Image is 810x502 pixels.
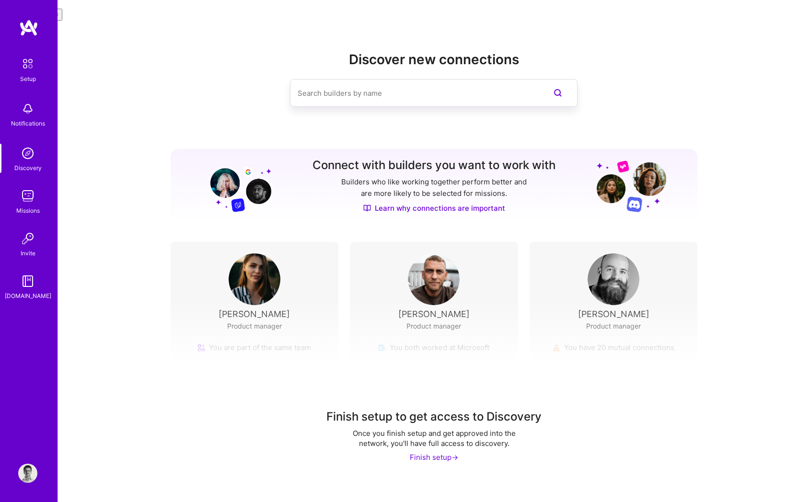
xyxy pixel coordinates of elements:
a: User Avatar [16,464,40,483]
div: Invite [21,248,35,258]
div: Missions [16,205,40,216]
img: Grow your network [597,160,666,212]
img: Discover [363,204,371,212]
img: setup [18,54,38,74]
img: discovery [18,144,37,163]
div: [DOMAIN_NAME] [5,291,51,301]
img: Grow your network [202,160,271,212]
div: Finish setup -> [410,452,458,462]
p: Builders who like working together perform better and are more likely to be selected for missions. [339,176,529,199]
img: Invite [18,229,37,248]
img: User Avatar [229,253,280,305]
a: Learn why connections are important [363,203,505,213]
div: Finish setup to get access to Discovery [326,409,542,424]
img: teamwork [18,186,37,205]
h3: Connect with builders you want to work with [312,159,555,172]
img: guide book [18,272,37,291]
input: Search builders by name [298,81,532,105]
div: Setup [20,74,36,84]
div: Notifications [11,118,45,128]
i: icon SearchPurple [552,87,564,99]
img: logo [19,19,38,36]
div: Discovery [14,163,42,173]
img: bell [18,99,37,118]
img: User Avatar [18,464,37,483]
h2: Discover new connections [171,52,698,68]
div: Once you finish setup and get approved into the network, you'll have full access to discovery. [338,428,530,448]
img: User Avatar [588,253,639,305]
img: User Avatar [408,253,460,305]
